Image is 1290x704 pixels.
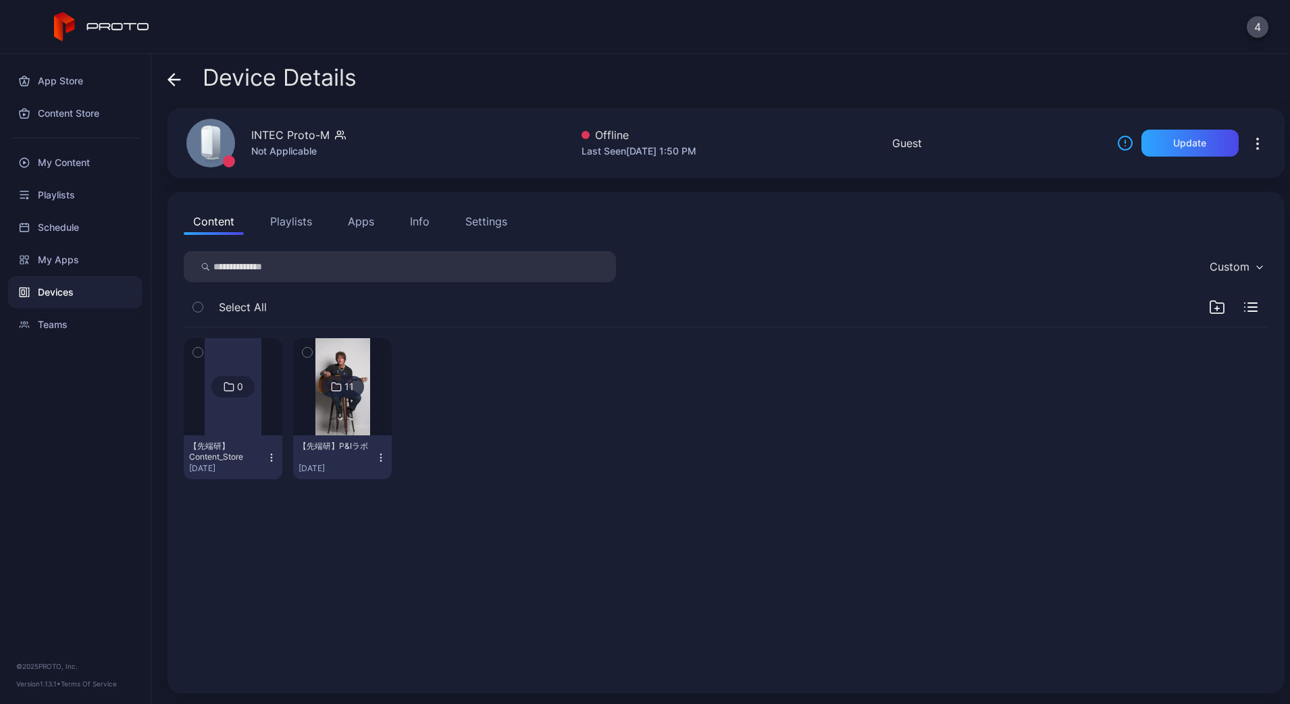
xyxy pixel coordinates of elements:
[251,127,330,143] div: INTEC Proto-M
[338,208,384,235] button: Apps
[8,244,143,276] a: My Apps
[219,299,267,315] span: Select All
[582,127,696,143] div: Offline
[61,680,117,688] a: Terms Of Service
[299,441,373,452] div: 【先端研】P&Iラボ
[456,208,517,235] button: Settings
[189,463,266,474] div: [DATE]
[8,308,143,341] a: Teams
[251,143,346,159] div: Not Applicable
[410,213,430,229] div: Info
[184,208,244,235] button: Content
[1247,16,1268,38] button: 4
[465,213,507,229] div: Settings
[237,381,243,393] div: 0
[8,179,143,211] a: Playlists
[184,435,282,479] button: 【先端研】Content_Store[DATE]
[1141,130,1239,157] button: Update
[189,441,263,462] div: 【先端研】Content_Store
[8,97,143,130] a: Content Store
[16,661,134,672] div: © 2025 PROTO, Inc.
[293,435,392,479] button: 【先端研】P&Iラボ[DATE]
[203,65,357,90] span: Device Details
[299,463,376,474] div: [DATE]
[401,208,439,235] button: Info
[1173,138,1206,148] div: Update
[8,276,143,308] a: Devices
[16,680,61,688] span: Version 1.13.1 •
[261,208,321,235] button: Playlists
[582,143,696,159] div: Last Seen [DATE] 1:50 PM
[892,135,922,151] div: Guest
[1203,251,1268,282] button: Custom
[1210,260,1249,273] div: Custom
[344,381,354,393] div: 11
[8,211,143,244] a: Schedule
[8,65,143,97] a: App Store
[8,146,143,179] a: My Content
